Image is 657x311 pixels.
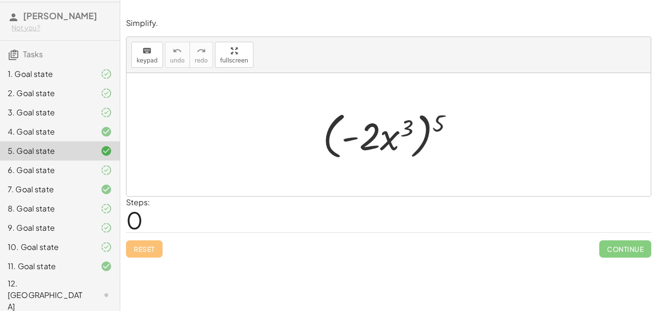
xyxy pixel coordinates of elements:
[131,42,163,68] button: keyboardkeypad
[101,184,112,195] i: Task finished and correct.
[8,261,85,272] div: 11. Goal state
[8,126,85,137] div: 4. Goal state
[126,18,651,29] p: Simplify.
[126,197,150,207] label: Steps:
[12,23,112,33] div: Not you?
[215,42,253,68] button: fullscreen
[101,203,112,214] i: Task finished and part of it marked as correct.
[8,203,85,214] div: 8. Goal state
[173,45,182,57] i: undo
[8,222,85,234] div: 9. Goal state
[195,57,208,64] span: redo
[101,68,112,80] i: Task finished and part of it marked as correct.
[101,126,112,137] i: Task finished and correct.
[101,87,112,99] i: Task finished and part of it marked as correct.
[220,57,248,64] span: fullscreen
[101,222,112,234] i: Task finished and part of it marked as correct.
[101,261,112,272] i: Task finished and correct.
[126,205,143,235] span: 0
[170,57,185,64] span: undo
[101,164,112,176] i: Task finished and part of it marked as correct.
[8,184,85,195] div: 7. Goal state
[101,145,112,157] i: Task finished and correct.
[101,289,112,301] i: Task not started.
[101,241,112,253] i: Task finished and part of it marked as correct.
[8,145,85,157] div: 5. Goal state
[8,87,85,99] div: 2. Goal state
[165,42,190,68] button: undoundo
[197,45,206,57] i: redo
[190,42,213,68] button: redoredo
[8,68,85,80] div: 1. Goal state
[142,45,152,57] i: keyboard
[23,10,97,21] span: [PERSON_NAME]
[101,107,112,118] i: Task finished and part of it marked as correct.
[23,49,43,59] span: Tasks
[8,107,85,118] div: 3. Goal state
[8,164,85,176] div: 6. Goal state
[137,57,158,64] span: keypad
[8,241,85,253] div: 10. Goal state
